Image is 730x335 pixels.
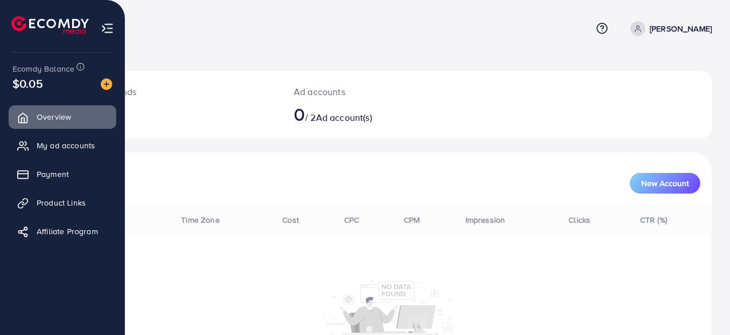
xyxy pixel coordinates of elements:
[641,179,689,187] span: New Account
[78,103,266,125] h2: $0
[11,16,89,34] img: logo
[101,78,112,90] img: image
[13,75,43,92] span: $0.05
[294,101,305,127] span: 0
[316,111,372,124] span: Ad account(s)
[9,191,116,214] a: Product Links
[37,197,86,208] span: Product Links
[294,85,428,98] p: Ad accounts
[37,226,98,237] span: Affiliate Program
[9,163,116,186] a: Payment
[9,134,116,157] a: My ad accounts
[9,105,116,128] a: Overview
[9,220,116,243] a: Affiliate Program
[101,22,114,35] img: menu
[37,168,69,180] span: Payment
[37,111,71,123] span: Overview
[650,22,712,36] p: [PERSON_NAME]
[13,63,74,74] span: Ecomdy Balance
[294,103,428,125] h2: / 2
[78,85,266,98] p: [DATE] spends
[626,21,712,36] a: [PERSON_NAME]
[37,140,95,151] span: My ad accounts
[630,173,700,194] button: New Account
